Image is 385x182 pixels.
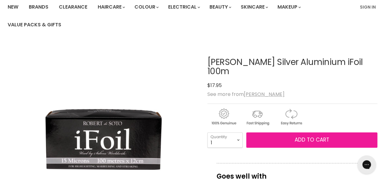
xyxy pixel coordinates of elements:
span: $17.95 [207,82,222,89]
a: Skincare [236,1,272,13]
a: Electrical [164,1,204,13]
a: Makeup [273,1,304,13]
a: New [3,1,23,13]
h1: [PERSON_NAME] Silver Aluminium iFoil 100m [207,58,377,77]
img: genuine.gif [207,108,240,126]
iframe: Gorgias live chat messenger [354,153,379,176]
span: Add to cart [294,136,329,143]
a: Brands [24,1,53,13]
a: Value Packs & Gifts [3,18,66,31]
a: Beauty [205,1,235,13]
a: Clearance [54,1,92,13]
select: Quantity [207,132,243,148]
a: Colour [130,1,162,13]
button: Add to cart [246,132,377,148]
span: See more from [207,91,285,98]
a: [PERSON_NAME] [244,91,285,98]
img: returns.gif [275,108,307,126]
a: Haircare [93,1,129,13]
img: shipping.gif [241,108,274,126]
a: Sign In [356,1,379,13]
